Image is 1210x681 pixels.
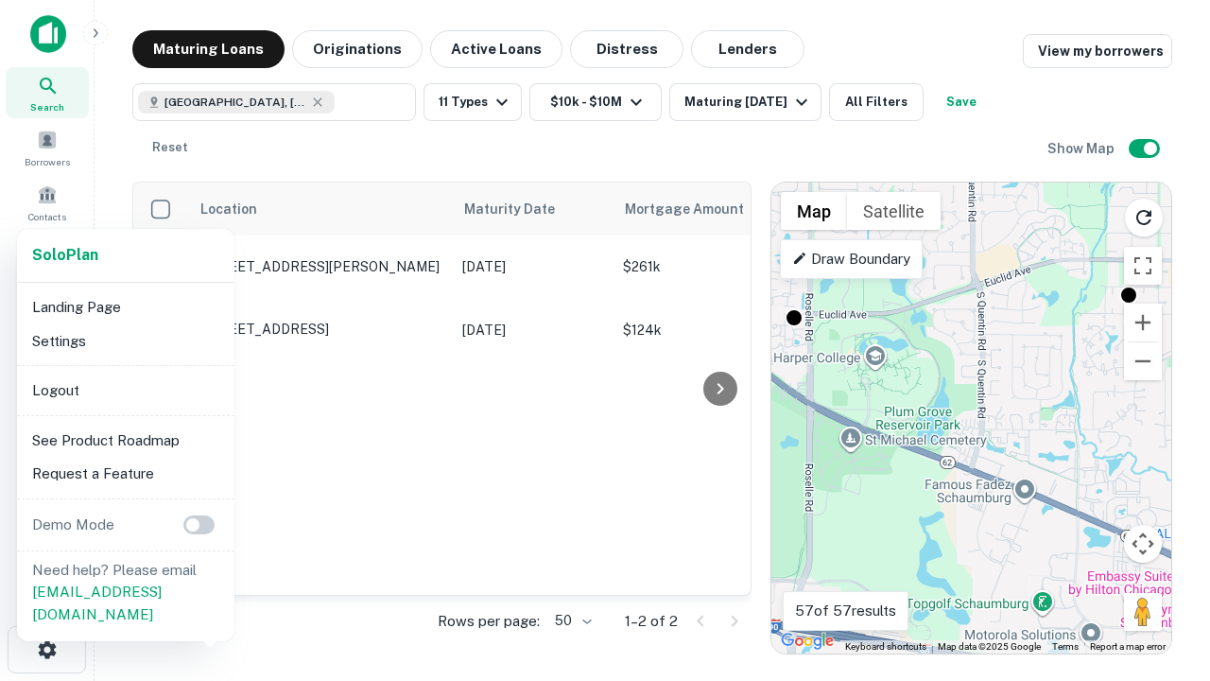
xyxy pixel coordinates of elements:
li: Settings [25,324,227,358]
li: Landing Page [25,290,227,324]
iframe: Chat Widget [1115,530,1210,620]
strong: Solo Plan [32,246,98,264]
li: Logout [25,374,227,408]
p: Need help? Please email [32,559,219,626]
li: See Product Roadmap [25,424,227,458]
p: Demo Mode [25,514,122,536]
a: SoloPlan [32,244,98,267]
li: Request a Feature [25,457,227,491]
a: [EMAIL_ADDRESS][DOMAIN_NAME] [32,584,162,622]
